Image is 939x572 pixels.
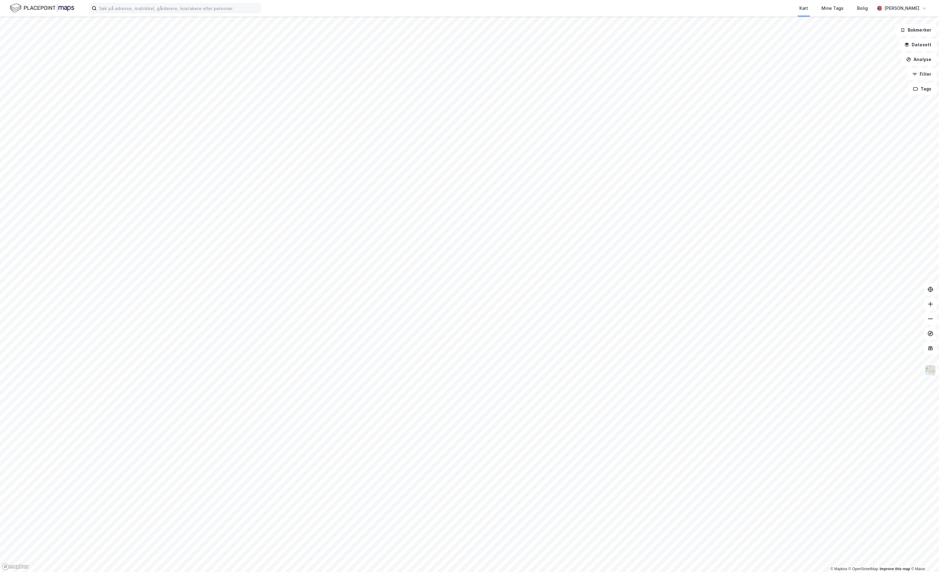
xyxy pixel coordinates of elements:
[901,53,937,66] button: Analyse
[899,39,937,51] button: Datasett
[895,24,937,36] button: Bokmerker
[857,5,868,12] div: Bolig
[908,83,937,95] button: Tags
[907,68,937,80] button: Filter
[2,563,29,570] a: Mapbox homepage
[925,364,936,376] img: Z
[830,567,847,571] a: Mapbox
[97,4,261,13] input: Søk på adresse, matrikkel, gårdeiere, leietakere eller personer
[10,3,74,13] img: logo.f888ab2527a4732fd821a326f86c7f29.svg
[908,543,939,572] iframe: Chat Widget
[821,5,844,12] div: Mine Tags
[848,567,878,571] a: OpenStreetMap
[880,567,910,571] a: Improve this map
[799,5,808,12] div: Kart
[884,5,919,12] div: [PERSON_NAME]
[908,543,939,572] div: Kontrollprogram for chat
